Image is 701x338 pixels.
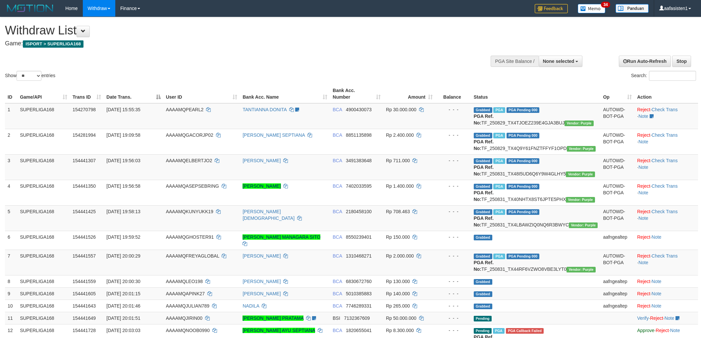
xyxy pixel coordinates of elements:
a: Reject [650,315,663,321]
td: aafngealtep [600,287,634,300]
span: AAAAMQFREYAGLOBAL [166,253,219,259]
a: Approve [637,328,654,333]
td: aafngealtep [600,300,634,312]
span: AAAAMQPEARL2 [166,107,204,112]
span: AAAAMQAPINK27 [166,291,205,296]
td: TF_250831_TX4LBAWZIQ0NQ6R3BWYC [471,205,601,231]
td: TF_250831_TX44RF6VZWO8VBE3LYT0 [471,250,601,275]
span: AAAAMQKUNYUKK19 [166,209,213,214]
th: Op: activate to sort column ascending [600,84,634,103]
span: Rp 150.000 [386,234,410,240]
td: · · [634,129,698,154]
span: Grabbed [474,209,492,215]
a: Note [638,165,648,170]
a: [PERSON_NAME] [243,158,281,163]
a: Check Trans [652,158,678,163]
td: AUTOWD-BOT-PGA [600,205,634,231]
td: AUTOWD-BOT-PGA [600,250,634,275]
span: Grabbed [474,254,492,259]
span: Copy 7402033595 to clipboard [346,183,372,189]
span: AAAAMQJIRIN00 [166,315,202,321]
span: BCA [333,132,342,138]
th: Trans ID: activate to sort column ascending [70,84,104,103]
td: · · [634,205,698,231]
a: Run Auto-Refresh [619,56,671,67]
span: Grabbed [474,291,492,297]
a: [PERSON_NAME][DEMOGRAPHIC_DATA] [243,209,295,221]
td: · · [634,250,698,275]
th: Game/API: activate to sort column ascending [17,84,70,103]
a: Reject [637,132,650,138]
td: aafngealtep [600,275,634,287]
div: PGA Site Balance / [491,56,538,67]
b: PGA Ref. No: [474,114,494,125]
span: 154441728 [73,328,96,333]
span: BCA [333,234,342,240]
td: · [634,275,698,287]
span: AAAAMQLEO198 [166,279,203,284]
a: [PERSON_NAME] SEPTIANA [243,132,305,138]
td: 6 [5,231,17,250]
a: TANTIANNA DONITA [243,107,287,112]
td: 8 [5,275,17,287]
span: [DATE] 19:58:13 [106,209,140,214]
td: · [634,287,698,300]
span: Rp 2.000.000 [386,253,414,259]
span: Rp 130.000 [386,279,410,284]
span: Marked by aafsoycanthlai [493,254,505,259]
span: [DATE] 19:56:03 [106,158,140,163]
div: - - - [438,327,468,334]
a: Check Trans [652,183,678,189]
b: PGA Ref. No: [474,165,494,176]
th: Balance [435,84,471,103]
b: PGA Ref. No: [474,260,494,272]
td: SUPERLIGA168 [17,287,70,300]
span: Rp 1.400.000 [386,183,414,189]
span: [DATE] 20:01:51 [106,315,140,321]
a: Check Trans [652,209,678,214]
th: Date Trans.: activate to sort column descending [104,84,163,103]
a: Note [652,234,662,240]
div: - - - [438,106,468,113]
span: Vendor URL: https://trx4.1velocity.biz [566,197,595,203]
span: PGA Pending [507,184,540,189]
span: [DATE] 20:01:46 [106,303,140,309]
span: 34 [601,2,610,8]
span: Grabbed [474,184,492,189]
span: Copy 7132367609 to clipboard [344,315,370,321]
span: Rp 265.000 [386,303,410,309]
td: 11 [5,312,17,324]
td: SUPERLIGA168 [17,275,70,287]
span: BCA [333,253,342,259]
div: - - - [438,234,468,240]
span: Marked by aafsoycanthlai [493,328,505,334]
span: 154441649 [73,315,96,321]
span: AAAAMQGHOSTER91 [166,234,214,240]
div: - - - [438,290,468,297]
a: Note [652,303,662,309]
span: [DATE] 19:56:58 [106,183,140,189]
td: TF_250829_TX4TJOEZ239E4GJA3BUJ [471,103,601,129]
td: AUTOWD-BOT-PGA [600,154,634,180]
span: AAAAMQASEPSEBRING [166,183,219,189]
img: Feedback.jpg [535,4,568,13]
span: Rp 140.000 [386,291,410,296]
span: None selected [543,59,574,64]
span: AAAAMQJULIAN789 [166,303,210,309]
th: User ID: activate to sort column ascending [163,84,240,103]
span: Marked by aafsoycanthlai [493,209,505,215]
a: Reject [637,183,650,189]
a: Check Trans [652,253,678,259]
span: 154441526 [73,234,96,240]
span: Grabbed [474,107,492,113]
span: Grabbed [474,235,492,240]
td: 2 [5,129,17,154]
td: · [634,300,698,312]
span: Vendor URL: https://trx4.1velocity.biz [565,121,593,126]
span: BCA [333,183,342,189]
td: SUPERLIGA168 [17,103,70,129]
span: Rp 8.300.000 [386,328,414,333]
span: 154441559 [73,279,96,284]
h4: Game: [5,40,461,47]
a: Note [638,216,648,221]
